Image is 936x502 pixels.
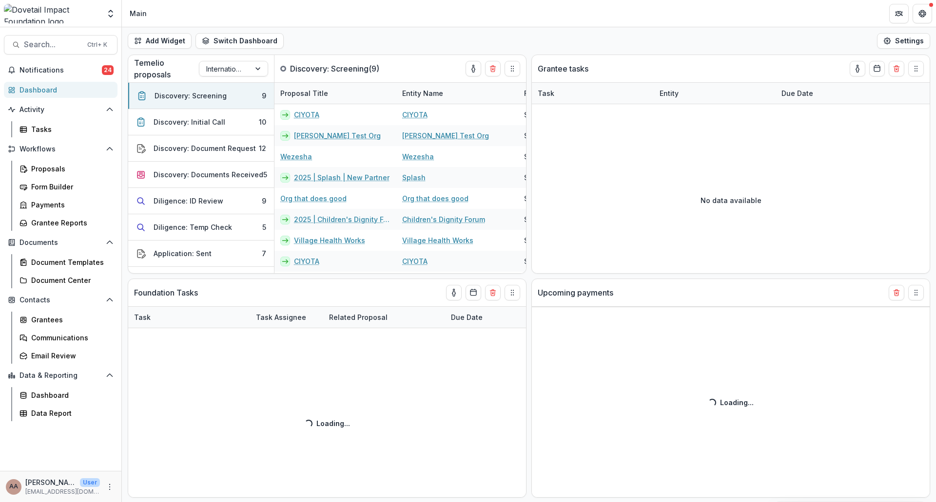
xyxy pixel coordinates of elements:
div: Data Report [31,408,110,418]
a: CIYOTA [402,256,428,266]
a: Email Review [16,348,117,364]
a: [PERSON_NAME] Test Org [402,130,489,141]
div: Task [532,88,560,98]
div: Proposal Title [274,83,396,104]
button: Drag [908,285,924,300]
p: User [80,478,100,487]
div: 10 [259,117,266,127]
a: Wezesha [280,151,312,162]
button: toggle-assigned-to-me [850,61,865,76]
div: Grantees [31,315,110,325]
span: Contacts [19,296,102,304]
a: Wezesha [402,151,434,162]
div: Task [532,83,654,104]
a: Tasks [16,121,117,137]
span: Notifications [19,66,102,74]
div: Funding Requested [518,83,640,104]
span: $0.00 [524,151,544,162]
div: Discovery: Documents Received [154,169,263,180]
button: Search... [4,35,117,55]
button: Discovery: Screening9 [128,83,274,109]
div: Discovery: Document Request [154,143,256,153]
div: Discovery: Initial Call [154,117,225,127]
button: Application: Sent7 [128,241,274,267]
div: 9 [262,91,266,101]
a: Payments [16,197,117,213]
button: Discovery: Documents Received5 [128,162,274,188]
div: Entity [654,83,776,104]
a: Org that does good [402,193,468,204]
span: Search... [24,40,81,49]
button: Open Data & Reporting [4,368,117,383]
a: Proposals [16,161,117,177]
div: Entity [654,88,684,98]
div: Entity Name [396,88,449,98]
button: Drag [505,61,520,76]
button: Drag [908,61,924,76]
nav: breadcrumb [126,6,151,20]
span: $0.00 [524,110,544,120]
span: $0.00 [524,193,544,204]
p: No data available [701,195,761,205]
p: Upcoming payments [538,287,613,298]
div: Proposal Title [274,88,334,98]
button: Delete card [889,285,904,300]
p: Grantee tasks [538,63,588,74]
a: Document Templates [16,254,117,270]
div: Proposals [31,164,110,174]
span: Documents [19,239,102,247]
button: Get Help [913,4,932,23]
div: Dashboard [19,85,110,95]
span: $0.00 [524,214,544,224]
button: Open Documents [4,235,117,250]
div: 7 [262,248,266,259]
div: Discovery: Screening [155,91,227,101]
button: Discovery: Initial Call10 [128,109,274,135]
div: Due Date [776,88,819,98]
div: Document Center [31,275,110,285]
div: Amit Antony Alex [9,483,18,490]
a: Communications [16,330,117,346]
div: Due Date [776,83,849,104]
a: Village Health Works [402,235,473,245]
span: 24 [102,65,114,75]
span: Activity [19,106,102,114]
a: Form Builder [16,179,117,195]
div: Communications [31,333,110,343]
a: Village Health Works [294,235,365,245]
button: Discovery: Document Request12 [128,135,274,162]
button: Settings [877,33,930,49]
div: Application: Sent [154,248,212,259]
p: Temelio proposals [134,57,199,80]
a: Grantee Reports [16,215,117,231]
button: Delete card [889,61,904,76]
div: Dashboard [31,390,110,400]
a: Document Center [16,272,117,288]
button: Calendar [466,285,481,300]
button: Add Widget [128,33,192,49]
button: Switch Dashboard [195,33,284,49]
div: Tasks [31,124,110,134]
a: Splash [402,172,426,183]
button: Diligence: Temp Check5 [128,214,274,241]
a: 2025 | Splash | New Partner [294,172,390,183]
div: 5 [262,222,266,232]
a: 2025 | Children's Dignity Forum | New Partner [294,214,390,224]
span: $0.00 [524,130,544,141]
span: Data & Reporting [19,372,102,380]
a: Grantees [16,312,117,328]
img: Dovetail Impact Foundation logo [4,4,100,23]
button: Open Contacts [4,292,117,308]
a: CIYOTA [402,110,428,120]
div: 5 [263,169,267,180]
button: toggle-assigned-to-me [446,285,462,300]
a: CIYOTA [294,110,319,120]
div: Ctrl + K [85,39,109,50]
div: Diligence: ID Review [154,196,223,206]
button: Calendar [869,61,885,76]
div: 12 [259,143,266,153]
div: Grantee Reports [31,218,110,228]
